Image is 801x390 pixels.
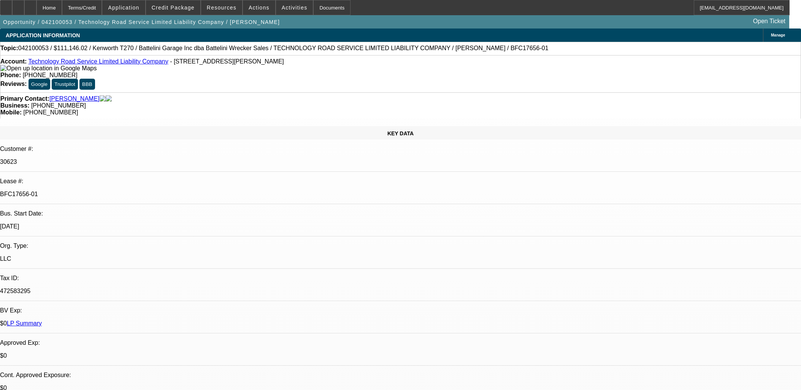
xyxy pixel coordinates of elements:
[106,95,112,102] img: linkedin-icon.png
[146,0,200,15] button: Credit Package
[28,58,168,65] a: Technology Road Service Limited Liability Company
[3,19,280,25] span: Opportunity / 042100053 / Technology Road Service Limited Liability Company / [PERSON_NAME]
[249,5,270,11] span: Actions
[23,109,78,116] span: [PHONE_NUMBER]
[387,130,414,136] span: KEY DATA
[108,5,139,11] span: Application
[0,95,49,102] strong: Primary Contact:
[282,5,308,11] span: Activities
[243,0,275,15] button: Actions
[79,79,95,90] button: BBB
[49,95,100,102] a: [PERSON_NAME]
[23,72,78,78] span: [PHONE_NUMBER]
[170,58,284,65] span: - [STREET_ADDRESS][PERSON_NAME]
[0,45,18,52] strong: Topic:
[0,102,29,109] strong: Business:
[18,45,549,52] span: 042100053 / $111,146.02 / Kenworth T270 / Battelini Garage Inc dba Battelini Wrecker Sales / TECH...
[771,33,785,37] span: Manage
[6,32,80,38] span: APPLICATION INFORMATION
[0,65,97,71] a: View Google Maps
[0,65,97,72] img: Open up location in Google Maps
[276,0,313,15] button: Activities
[152,5,195,11] span: Credit Package
[0,58,27,65] strong: Account:
[29,79,50,90] button: Google
[201,0,242,15] button: Resources
[7,320,42,327] a: LP Summary
[52,79,78,90] button: Trustpilot
[207,5,236,11] span: Resources
[750,15,788,28] a: Open Ticket
[31,102,86,109] span: [PHONE_NUMBER]
[0,72,21,78] strong: Phone:
[0,109,22,116] strong: Mobile:
[100,95,106,102] img: facebook-icon.png
[102,0,145,15] button: Application
[0,81,27,87] strong: Reviews:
